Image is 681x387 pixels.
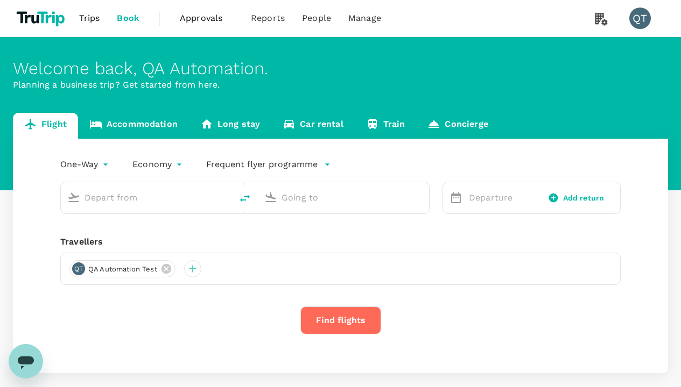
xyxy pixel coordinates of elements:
[348,12,381,25] span: Manage
[13,78,668,91] p: Planning a business trip? Get started from here.
[251,12,285,25] span: Reports
[189,113,271,139] a: Long stay
[79,12,100,25] span: Trips
[300,306,381,334] button: Find flights
[629,8,651,29] div: QT
[78,113,189,139] a: Accommodation
[13,59,668,78] div: Welcome back , QA Automation .
[60,156,111,173] div: One-Way
[13,113,78,139] a: Flight
[422,196,424,198] button: Open
[206,158,318,171] p: Frequent flyer programme
[180,12,234,25] span: Approvals
[469,191,531,204] p: Departure
[232,185,258,211] button: delete
[82,264,164,275] span: QA Automation Test
[563,192,605,204] span: Add return
[416,113,499,139] a: Concierge
[60,235,621,248] div: Travellers
[13,6,71,30] img: TruTrip logo
[69,260,175,277] div: QTQA Automation Test
[117,12,139,25] span: Book
[85,189,209,206] input: Depart from
[224,196,227,198] button: Open
[9,344,43,378] iframe: Button to launch messaging window
[206,158,331,171] button: Frequent flyer programme
[355,113,417,139] a: Train
[72,262,85,275] div: QT
[302,12,331,25] span: People
[132,156,185,173] div: Economy
[282,189,406,206] input: Going to
[271,113,355,139] a: Car rental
